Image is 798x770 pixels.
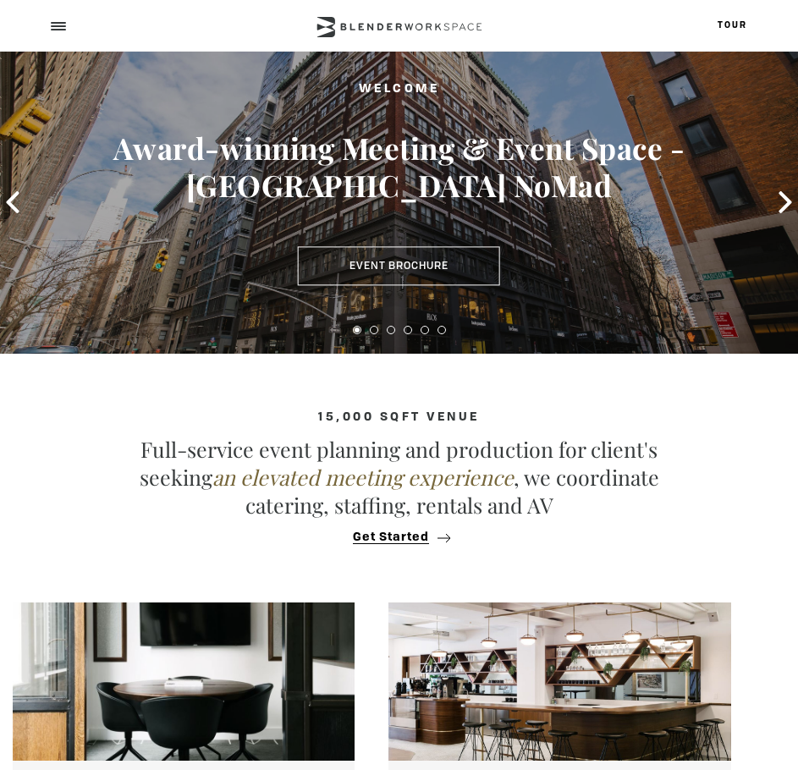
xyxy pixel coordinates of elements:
[212,463,514,491] em: an elevated meeting experience
[40,410,758,424] h4: 15,000 sqft venue
[40,80,758,101] h2: Welcome
[298,246,500,285] a: Event Brochure
[353,531,429,544] span: Get Started
[103,435,696,519] p: Full-service event planning and production for client's seeking , we coordinate catering, staffin...
[718,21,747,30] a: Tour
[348,530,450,545] button: Get Started
[40,130,758,204] h3: Award-winning Meeting & Event Space - [GEOGRAPHIC_DATA] NoMad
